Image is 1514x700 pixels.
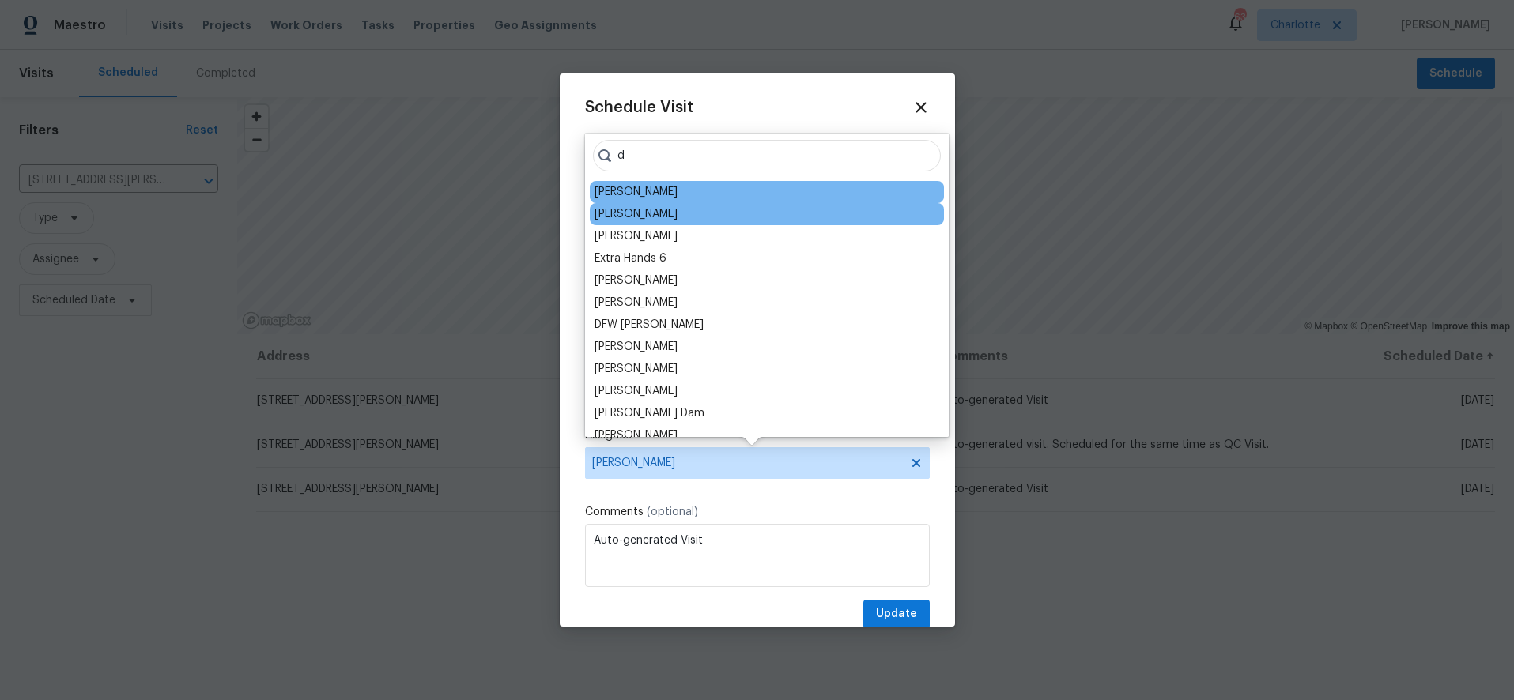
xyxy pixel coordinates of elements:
[595,228,678,244] div: [PERSON_NAME]
[595,295,678,310] div: [PERSON_NAME]
[595,361,678,377] div: [PERSON_NAME]
[595,206,678,222] div: [PERSON_NAME]
[595,273,678,288] div: [PERSON_NAME]
[595,250,666,266] div: Extra Hands 6
[585,524,930,587] textarea: Auto-generated Visit
[585,100,693,115] span: Schedule Visit
[876,604,917,624] span: Update
[595,317,704,333] div: DFW [PERSON_NAME]
[595,184,678,200] div: [PERSON_NAME]
[595,339,678,355] div: [PERSON_NAME]
[863,600,930,629] button: Update
[595,405,704,421] div: [PERSON_NAME] Dam
[647,506,698,517] span: (optional)
[595,427,678,443] div: [PERSON_NAME]
[592,457,902,469] span: [PERSON_NAME]
[595,383,678,399] div: [PERSON_NAME]
[912,99,930,116] span: Close
[585,504,930,520] label: Comments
